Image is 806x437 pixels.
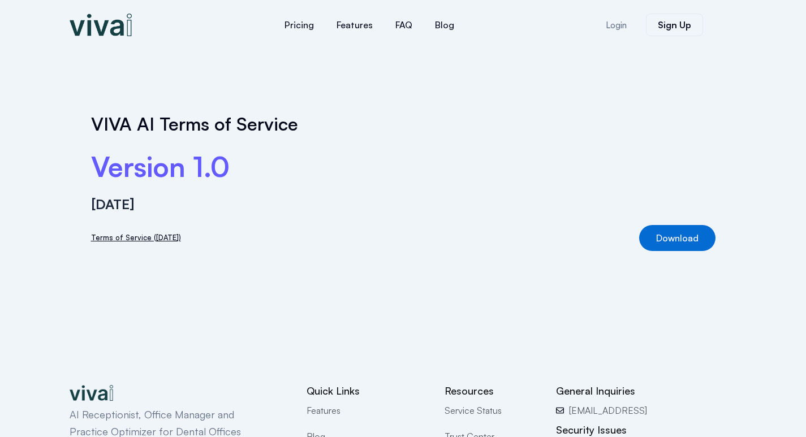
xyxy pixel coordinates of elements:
[91,196,135,213] strong: [DATE]
[646,14,703,36] a: Sign Up
[325,11,384,38] a: Features
[307,403,428,418] a: Features
[445,384,539,397] h2: Resources
[91,232,181,244] a: Terms of Service ([DATE])
[384,11,424,38] a: FAQ
[658,20,691,29] span: Sign Up
[556,423,736,436] h2: Security Issues
[606,21,627,29] span: Login
[307,384,428,397] h2: Quick Links
[205,11,533,38] nav: Menu
[566,403,647,418] span: [EMAIL_ADDRESS]
[639,225,716,251] a: Download
[592,14,640,36] a: Login
[556,384,736,397] h2: General Inquiries
[273,11,325,38] a: Pricing
[91,113,716,135] h1: VIVA AI Terms of Service
[445,403,502,418] span: Service Status
[91,149,716,184] h2: Version 1.0
[556,403,736,418] a: [EMAIL_ADDRESS]
[424,11,466,38] a: Blog
[445,403,539,418] a: Service Status
[307,403,340,418] span: Features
